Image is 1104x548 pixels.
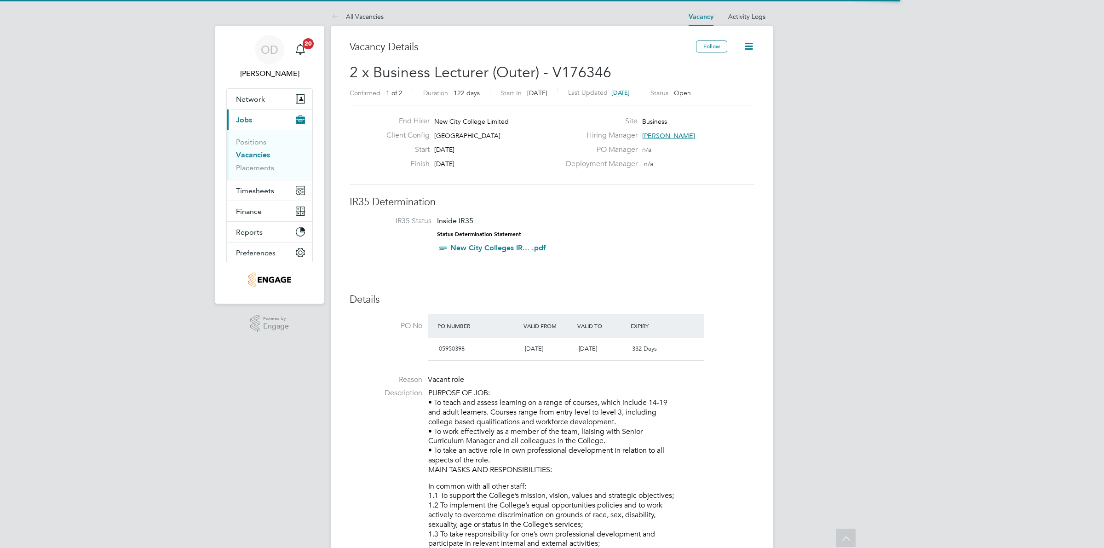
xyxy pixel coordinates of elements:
[628,317,682,334] div: Expiry
[379,145,430,155] label: Start
[227,130,312,180] div: Jobs
[434,117,509,126] span: New City College Limited
[728,12,765,21] a: Activity Logs
[560,116,638,126] label: Site
[227,89,312,109] button: Network
[632,345,657,352] span: 332 Days
[359,216,431,226] label: IR35 Status
[525,345,543,352] span: [DATE]
[236,228,263,237] span: Reports
[226,272,313,287] a: Go to home page
[437,231,521,237] strong: Status Determination Statement
[350,40,696,54] h3: Vacancy Details
[303,38,314,49] span: 20
[575,317,629,334] div: Valid To
[521,317,575,334] div: Valid From
[226,68,313,79] span: Ollie Dart
[379,116,430,126] label: End Hirer
[226,35,313,79] a: OD[PERSON_NAME]
[642,117,667,126] span: Business
[434,132,500,140] span: [GEOGRAPHIC_DATA]
[350,63,611,81] span: 2 x Business Lecturer (Outer) - V176346
[227,222,312,242] button: Reports
[439,345,465,352] span: 05950398
[227,110,312,130] button: Jobs
[261,44,278,56] span: OD
[250,315,289,332] a: Powered byEngage
[696,40,727,52] button: Follow
[454,89,480,97] span: 122 days
[423,89,448,97] label: Duration
[263,323,289,330] span: Engage
[350,89,380,97] label: Confirmed
[350,375,422,385] label: Reason
[500,89,522,97] label: Start In
[227,242,312,263] button: Preferences
[248,272,291,287] img: jambo-logo-retina.png
[263,315,289,323] span: Powered by
[642,132,695,140] span: [PERSON_NAME]
[611,89,630,97] span: [DATE]
[236,115,252,124] span: Jobs
[560,159,638,169] label: Deployment Manager
[428,388,754,474] p: PURPOSE OF JOB: • To teach and assess learning on a range of courses, which include 14-19 and adu...
[560,131,638,140] label: Hiring Manager
[215,26,324,304] nav: Main navigation
[227,180,312,201] button: Timesheets
[350,293,754,306] h3: Details
[331,12,384,21] a: All Vacancies
[560,145,638,155] label: PO Manager
[236,248,276,257] span: Preferences
[350,196,754,209] h3: IR35 Determination
[236,138,266,146] a: Positions
[236,95,265,104] span: Network
[527,89,547,97] span: [DATE]
[437,216,473,225] span: Inside IR35
[434,145,454,154] span: [DATE]
[386,89,402,97] span: 1 of 2
[579,345,597,352] span: [DATE]
[236,163,274,172] a: Placements
[435,317,521,334] div: PO Number
[379,131,430,140] label: Client Config
[644,160,653,168] span: n/a
[227,201,312,221] button: Finance
[434,160,454,168] span: [DATE]
[650,89,668,97] label: Status
[642,145,651,154] span: n/a
[350,388,422,398] label: Description
[379,159,430,169] label: Finish
[236,207,262,216] span: Finance
[689,13,713,21] a: Vacancy
[428,375,464,384] span: Vacant role
[236,150,270,159] a: Vacancies
[350,321,422,331] label: PO No
[674,89,691,97] span: Open
[291,35,310,64] a: 20
[236,186,274,195] span: Timesheets
[450,243,546,252] a: New City Colleges IR... .pdf
[568,88,608,97] label: Last Updated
